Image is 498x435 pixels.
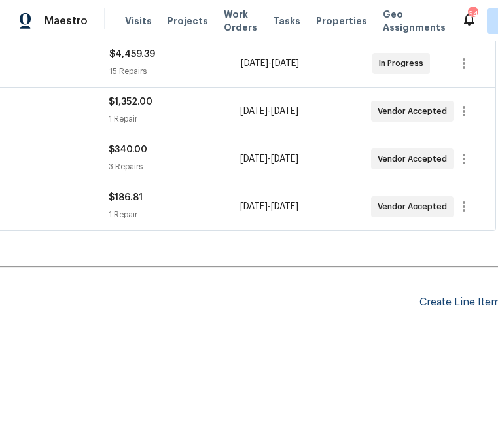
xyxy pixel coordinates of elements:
[271,107,298,116] span: [DATE]
[109,145,147,154] span: $340.00
[168,14,208,27] span: Projects
[109,208,240,221] div: 1 Repair
[109,97,152,107] span: $1,352.00
[378,152,452,165] span: Vendor Accepted
[273,16,300,26] span: Tasks
[240,154,268,164] span: [DATE]
[271,154,298,164] span: [DATE]
[272,59,299,68] span: [DATE]
[271,202,298,211] span: [DATE]
[468,8,477,21] div: 646
[109,65,241,78] div: 15 Repairs
[125,14,152,27] span: Visits
[224,8,257,34] span: Work Orders
[383,8,446,34] span: Geo Assignments
[240,202,268,211] span: [DATE]
[240,107,268,116] span: [DATE]
[240,200,298,213] span: -
[378,200,452,213] span: Vendor Accepted
[240,152,298,165] span: -
[109,113,240,126] div: 1 Repair
[44,14,88,27] span: Maestro
[109,193,143,202] span: $186.81
[378,105,452,118] span: Vendor Accepted
[241,59,268,68] span: [DATE]
[109,160,240,173] div: 3 Repairs
[316,14,367,27] span: Properties
[379,57,429,70] span: In Progress
[241,57,299,70] span: -
[109,50,155,59] span: $4,459.39
[240,105,298,118] span: -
